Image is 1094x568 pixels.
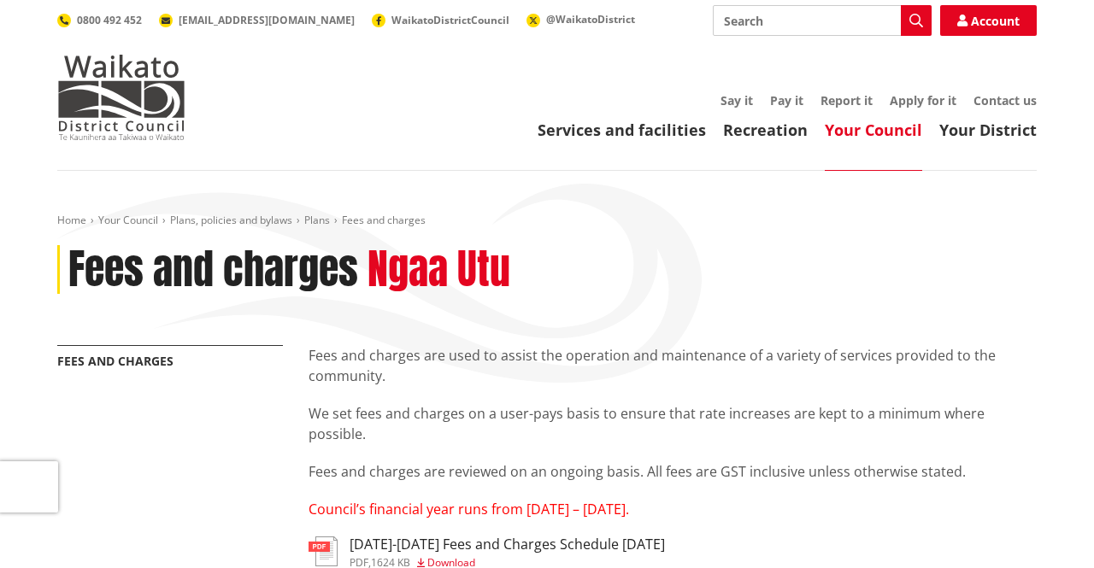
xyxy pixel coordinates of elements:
[526,12,635,26] a: @WaikatoDistrict
[391,13,509,27] span: WaikatoDistrictCouncil
[820,92,873,108] a: Report it
[304,213,330,227] a: Plans
[721,92,753,108] a: Say it
[309,500,629,518] span: Council’s financial year runs from [DATE] – [DATE].
[368,245,510,295] h2: Ngaa Utu
[309,345,1037,386] p: Fees and charges are used to assist the operation and maintenance of a variety of services provid...
[57,13,142,27] a: 0800 492 452
[57,214,1037,228] nav: breadcrumb
[350,558,665,568] div: ,
[350,536,665,553] h3: [DATE]-[DATE] Fees and Charges Schedule [DATE]
[372,13,509,27] a: WaikatoDistrictCouncil
[57,55,185,140] img: Waikato District Council - Te Kaunihera aa Takiwaa o Waikato
[713,5,932,36] input: Search input
[940,5,1037,36] a: Account
[98,213,158,227] a: Your Council
[770,92,803,108] a: Pay it
[170,213,292,227] a: Plans, policies and bylaws
[546,12,635,26] span: @WaikatoDistrict
[309,461,1037,482] p: Fees and charges are reviewed on an ongoing basis. All fees are GST inclusive unless otherwise st...
[538,120,706,140] a: Services and facilities
[179,13,355,27] span: [EMAIL_ADDRESS][DOMAIN_NAME]
[342,213,426,227] span: Fees and charges
[309,403,1037,444] p: We set fees and charges on a user-pays basis to ensure that rate increases are kept to a minimum ...
[723,120,808,140] a: Recreation
[159,13,355,27] a: [EMAIL_ADDRESS][DOMAIN_NAME]
[68,245,358,295] h1: Fees and charges
[890,92,956,108] a: Apply for it
[309,536,665,567] a: [DATE]-[DATE] Fees and Charges Schedule [DATE] pdf,1624 KB Download
[825,120,922,140] a: Your Council
[309,536,338,566] img: document-pdf.svg
[77,13,142,27] span: 0800 492 452
[57,353,174,369] a: Fees and charges
[57,213,86,227] a: Home
[939,120,1037,140] a: Your District
[973,92,1037,108] a: Contact us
